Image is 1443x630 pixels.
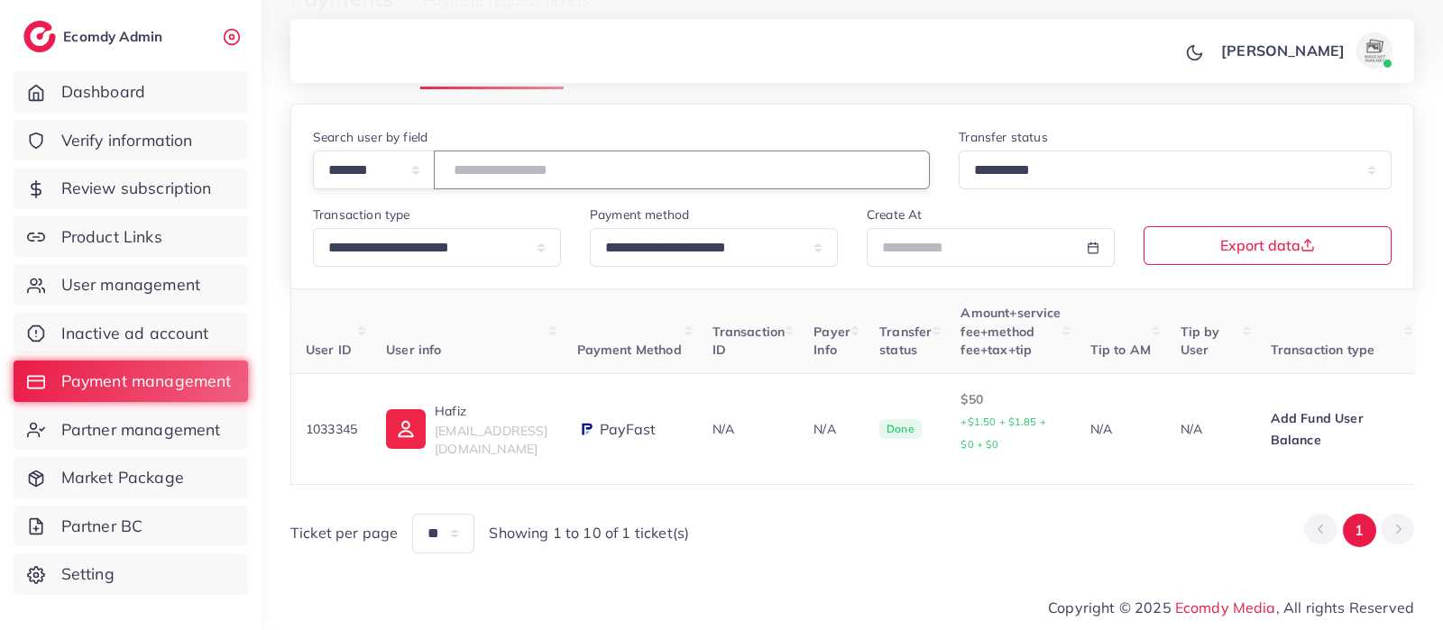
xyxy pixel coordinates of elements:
[590,205,689,224] label: Payment method
[1048,597,1414,618] span: Copyright © 2025
[1271,407,1404,451] p: Add Fund User Balance
[577,420,595,438] img: payment
[61,177,212,200] span: Review subscription
[61,80,145,104] span: Dashboard
[1090,342,1151,358] span: Tip to AM
[960,305,1061,358] span: Amount+service fee+method fee+tax+tip
[14,506,248,547] a: Partner BC
[290,523,398,543] span: Ticket per page
[14,313,248,354] a: Inactive ad account
[14,457,248,498] a: Market Package
[61,466,184,489] span: Market Package
[1343,514,1376,547] button: Go to page 1
[577,342,682,358] span: Payment Method
[712,324,786,358] span: Transaction ID
[23,21,56,52] img: logo
[313,128,427,146] label: Search user by field
[14,71,248,113] a: Dashboard
[879,419,922,439] span: Done
[14,409,248,451] a: Partner management
[867,205,922,224] label: Create At
[14,168,248,209] a: Review subscription
[61,273,200,297] span: User management
[61,515,143,538] span: Partner BC
[1090,418,1152,440] p: N/A
[14,120,248,161] a: Verify information
[435,400,547,422] p: Hafiz
[61,225,162,249] span: Product Links
[61,322,209,345] span: Inactive ad account
[23,21,167,52] a: logoEcomdy Admin
[1271,342,1375,358] span: Transaction type
[435,423,547,457] span: [EMAIL_ADDRESS][DOMAIN_NAME]
[1356,32,1392,68] img: avatar
[1181,418,1242,440] p: N/A
[1144,226,1392,265] button: Export data
[63,28,167,45] h2: Ecomdy Admin
[960,415,1046,451] small: +$1.50 + $1.85 + $0 + $0
[600,419,657,440] span: PayFast
[1276,597,1414,618] span: , All rights Reserved
[712,421,734,437] span: N/A
[1175,598,1276,616] a: Ecomdy Media
[14,264,248,306] a: User management
[306,418,357,440] p: 1033345
[1181,324,1220,358] span: Tip by User
[14,553,248,595] a: Setting
[61,129,193,152] span: Verify information
[14,361,248,402] a: Payment management
[489,523,689,543] span: Showing 1 to 10 of 1 ticket(s)
[879,324,932,358] span: Transfer status
[1304,514,1414,547] ul: Pagination
[61,562,115,586] span: Setting
[959,128,1047,146] label: Transfer status
[61,418,221,442] span: Partner management
[306,342,352,358] span: User ID
[1221,40,1345,61] p: [PERSON_NAME]
[1220,238,1315,252] span: Export data
[813,324,850,358] span: Payer Info
[1211,32,1400,68] a: [PERSON_NAME]avatar
[813,418,850,440] p: N/A
[960,388,1061,455] p: $50
[61,370,232,393] span: Payment management
[386,342,441,358] span: User info
[386,409,426,449] img: ic-user-info.36bf1079.svg
[313,205,410,224] label: Transaction type
[14,216,248,258] a: Product Links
